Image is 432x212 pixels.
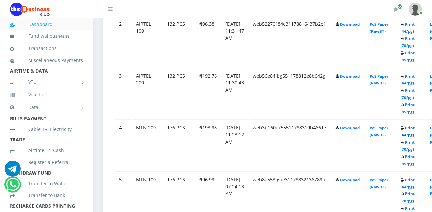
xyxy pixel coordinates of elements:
b: 5,945.88 [55,34,69,39]
a: Print (44/pg) [401,177,415,189]
a: Print (44/pg) [401,22,415,34]
a: Transfer to Bank [10,188,83,203]
td: web56e84fbg551178812e8b642g [249,68,331,119]
a: Download [340,22,360,26]
img: User [409,3,422,16]
a: Register a Referral [10,155,83,170]
td: 132 PCS [163,68,195,119]
td: ₦96.38 [195,16,221,67]
a: Download [340,74,360,79]
img: Logo [10,3,50,16]
td: 3 [115,68,131,119]
td: [DATE] 11:23:12 AM [221,120,248,171]
a: Print (70/pg) [401,191,415,204]
td: AIRTEL 100 [132,16,162,67]
a: Chat for support [5,166,21,177]
td: 4 [115,120,131,171]
a: Print (70/pg) [401,36,415,48]
a: PoS Paper (RawBT) [370,22,388,34]
a: VTU [10,74,83,90]
a: Print (70/pg) [401,88,415,100]
a: Cable TV, Electricity [10,122,83,137]
a: Airtime -2- Cash [10,143,83,158]
td: MTN 200 [132,120,162,171]
a: Download [340,177,360,182]
a: PoS Paper (RawBT) [370,74,388,86]
td: ₦193.98 [195,120,221,171]
a: Data [10,99,83,116]
a: Dashboard [10,17,83,32]
a: PoS Paper (RawBT) [370,177,388,189]
span: Renew/Upgrade Subscription [397,4,402,9]
a: Download [340,125,360,130]
td: [DATE] 11:30:43 AM [221,68,248,119]
td: 176 PCS [163,120,195,171]
i: Renew/Upgrade Subscription [393,7,398,12]
td: AIRTEL 200 [132,68,162,119]
a: PoS Paper (RawBT) [370,125,388,137]
td: web3b160e755511788319b46617 [249,120,331,171]
a: Print (85/pg) [401,102,415,114]
a: Transactions [10,41,83,56]
td: web52270184e31178816437b2e1 [249,16,331,67]
a: Print (85/pg) [401,154,415,166]
td: 2 [115,16,131,67]
a: Print (44/pg) [401,74,415,86]
a: Print (44/pg) [401,125,415,137]
small: [ ] [54,34,71,39]
td: ₦192.76 [195,68,221,119]
a: Fund wallet[5,945.88] [10,28,83,44]
a: Miscellaneous Payments [10,53,83,68]
a: Print (70/pg) [401,140,415,152]
a: Transfer to Wallet [10,176,83,191]
td: [DATE] 11:31:47 AM [221,16,248,67]
a: Chat for support [6,182,20,192]
a: Vouchers [10,87,83,102]
a: Print (85/pg) [401,50,415,63]
td: 132 PCS [163,16,195,67]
